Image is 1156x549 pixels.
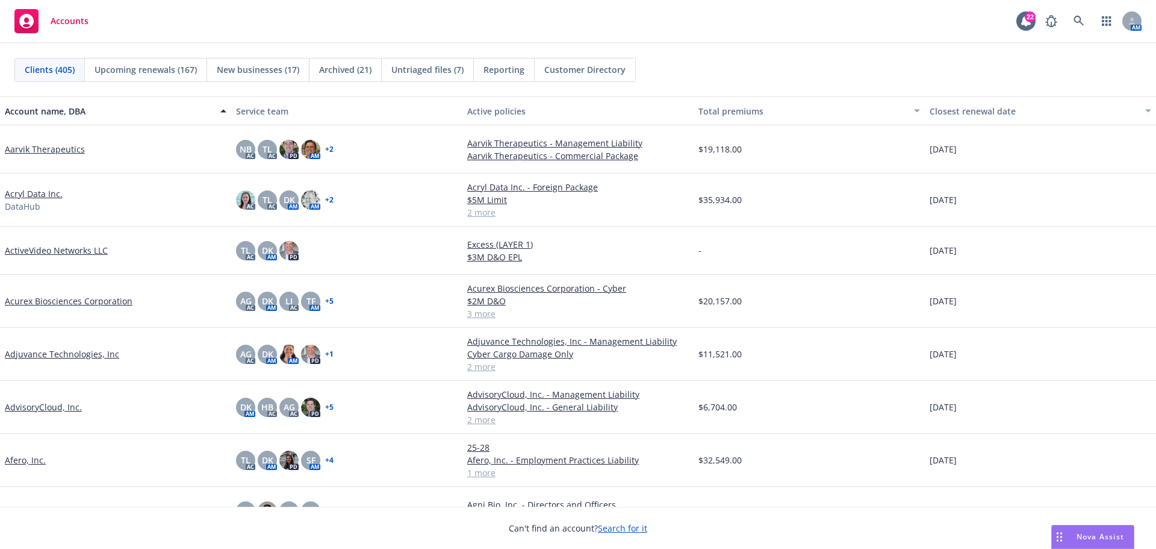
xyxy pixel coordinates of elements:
a: Afero, Inc. [5,454,46,466]
button: Nova Assist [1051,525,1134,549]
span: [DATE] [930,401,957,413]
a: 1 more [467,466,689,479]
span: [DATE] [930,348,957,360]
span: [DATE] [930,504,957,517]
span: DK [240,401,252,413]
button: Closest renewal date [925,96,1156,125]
span: TL [263,143,272,155]
a: Adjuvance Technologies, Inc [5,348,119,360]
a: Agni Bio, Inc. [5,504,57,517]
span: TL [263,193,272,206]
span: DK [284,504,295,517]
img: photo [279,345,299,364]
a: Aarvik Therapeutics - Management Liability [467,137,689,149]
img: photo [236,190,255,210]
a: Accounts [10,4,93,38]
span: $35,934.00 [698,193,742,206]
img: photo [301,398,320,417]
span: DK [262,348,273,360]
span: [DATE] [930,193,957,206]
span: HB [261,401,273,413]
span: New businesses (17) [217,63,299,76]
a: + 2 [325,146,334,153]
span: Accounts [51,16,89,26]
div: Closest renewal date [930,105,1138,118]
span: $20,157.00 [698,295,742,307]
a: 25-28 [467,441,689,454]
span: $6,704.00 [698,401,737,413]
a: Adjuvance Technologies, Inc - Management Liability [467,335,689,348]
span: DK [262,295,273,307]
span: $8,775.00 [698,504,737,517]
span: $32,549.00 [698,454,742,466]
a: AdvisoryCloud, Inc. - General Liability [467,401,689,413]
a: Acryl Data Inc. - Foreign Package [467,181,689,193]
a: AdvisoryCloud, Inc. [5,401,82,413]
button: Service team [231,96,462,125]
span: $19,118.00 [698,143,742,155]
span: DK [262,244,273,257]
a: Search for it [598,522,647,534]
span: [DATE] [930,143,957,155]
span: [DATE] [930,454,957,466]
span: Customer Directory [544,63,626,76]
a: Aarvik Therapeutics - Commercial Package [467,149,689,162]
span: Can't find an account? [509,522,647,535]
a: ActiveVideo Networks LLC [5,244,108,257]
a: Excess (LAYER 1) [467,238,689,251]
span: TL [241,454,250,466]
span: LI [285,295,293,307]
a: Afero, Inc. - Employment Practices Liability [467,454,689,466]
span: [DATE] [930,244,957,257]
div: Active policies [467,105,689,118]
img: photo [279,451,299,470]
a: Search [1067,9,1091,33]
span: Archived (21) [319,63,371,76]
a: $3M D&O EPL [467,251,689,263]
div: Account name, DBA [5,105,213,118]
a: Cyber Cargo Damage Only [467,348,689,360]
div: Drag to move [1052,525,1067,548]
span: DataHub [5,200,40,213]
a: 2 more [467,360,689,373]
div: Total premiums [698,105,907,118]
span: AG [284,401,295,413]
span: Untriaged files (7) [391,63,464,76]
span: Upcoming renewals (167) [95,63,197,76]
img: photo [279,140,299,159]
img: photo [301,190,320,210]
a: 3 more [467,307,689,320]
a: Acurex Biosciences Corporation [5,295,132,307]
a: Agni Bio, Inc. - Directors and Officers [467,498,689,511]
img: photo [279,241,299,260]
span: - [698,244,701,257]
a: Switch app [1095,9,1119,33]
a: AdvisoryCloud, Inc. - Management Liability [467,388,689,401]
span: TF [306,295,315,307]
a: 2 more [467,206,689,219]
span: $11,521.00 [698,348,742,360]
span: Clients (405) [25,63,75,76]
a: + 5 [325,404,334,411]
span: TL [241,244,250,257]
a: 2 more [467,413,689,426]
span: AG [240,348,252,360]
img: photo [258,501,277,521]
span: DK [262,454,273,466]
span: DK [284,193,295,206]
img: photo [301,140,320,159]
a: Report a Bug [1039,9,1063,33]
img: photo [301,345,320,364]
span: NB [240,143,252,155]
span: Nova Assist [1077,532,1124,542]
a: Acurex Biosciences Corporation - Cyber [467,282,689,295]
span: SF [306,454,315,466]
span: [DATE] [930,295,957,307]
div: 22 [1025,11,1036,22]
a: + 2 [325,196,334,204]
